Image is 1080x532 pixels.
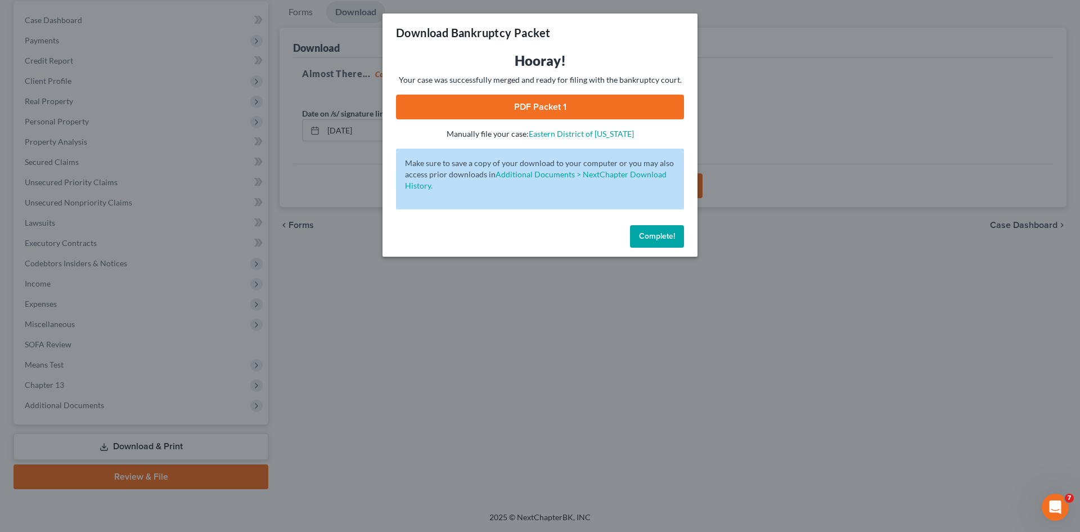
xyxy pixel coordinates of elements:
[529,129,634,138] a: Eastern District of [US_STATE]
[405,158,675,191] p: Make sure to save a copy of your download to your computer or you may also access prior downloads in
[1065,494,1074,503] span: 7
[396,52,684,70] h3: Hooray!
[405,169,667,190] a: Additional Documents > NextChapter Download History.
[396,95,684,119] a: PDF Packet 1
[639,231,675,241] span: Complete!
[1042,494,1069,521] iframe: Intercom live chat
[630,225,684,248] button: Complete!
[396,128,684,140] p: Manually file your case:
[396,25,550,41] h3: Download Bankruptcy Packet
[396,74,684,86] p: Your case was successfully merged and ready for filing with the bankruptcy court.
